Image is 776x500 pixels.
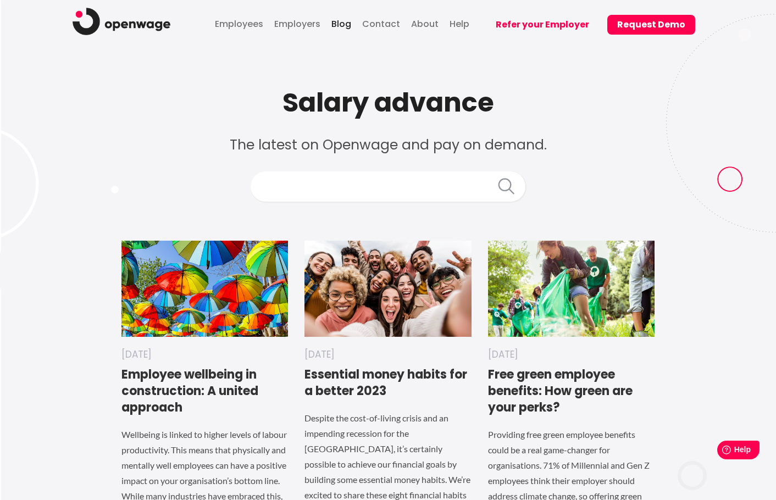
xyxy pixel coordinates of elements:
div: [DATE] [121,337,288,361]
img: right_bg.png [664,14,776,234]
a: Contact [359,8,403,38]
div: [DATE] [488,337,655,361]
button: Refer your Employer [486,15,599,35]
a: Request Demo [599,4,695,47]
h3: Employee wellbeing in construction: A united approach [121,366,288,416]
a: Employees [212,8,266,38]
a: Help [447,8,472,38]
p: The latest on Openwage and pay on demand. [113,119,663,155]
iframe: Help widget launcher [678,436,764,467]
h3: Free green employee benefits: How green are your perks? [488,366,655,416]
a: Blog [329,8,354,38]
button: Request Demo [607,15,695,35]
h3: Essential money habits for a better 2023 [304,366,471,399]
a: Employers [271,8,323,38]
img: Search icon [498,178,514,195]
img: logo.png [73,8,170,35]
a: Refer your Employer [478,4,599,47]
div: [DATE] [304,337,471,361]
h1: Salary advance [113,86,663,119]
a: About [408,8,441,38]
